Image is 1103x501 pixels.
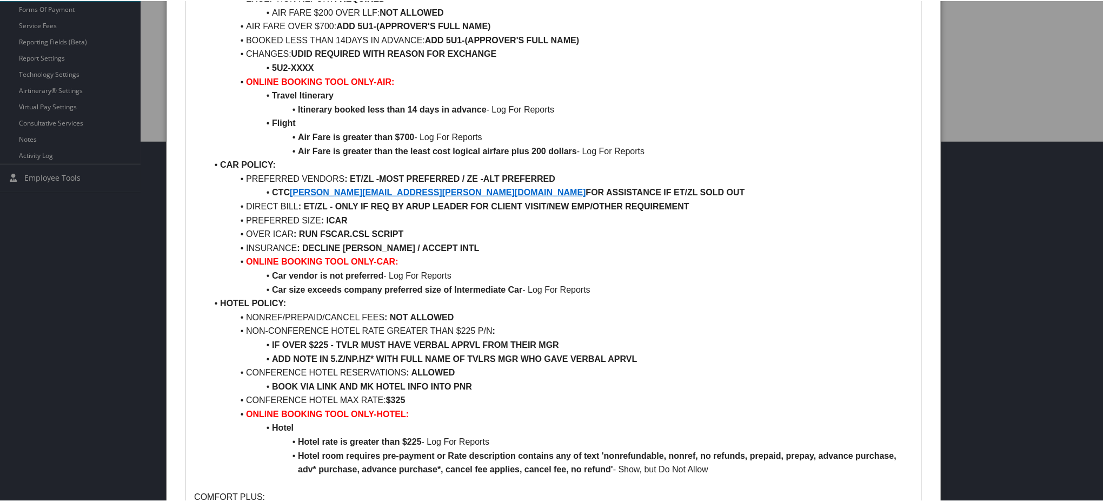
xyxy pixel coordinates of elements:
strong: : [297,242,300,252]
strong: Hotel room requires pre-payment or Rate description contains any of text 'nonrefundable, nonref, ... [298,450,899,473]
strong: UDID REQUIRED WITH REASON FOR EXCHANGE [291,48,497,57]
li: PREFERRED SIZE [207,213,913,227]
a: [PERSON_NAME][EMAIL_ADDRESS][PERSON_NAME][DOMAIN_NAME] [290,187,586,196]
li: - Show, but Do Not Allow [207,448,913,476]
strong: Car vendor is not preferred [272,270,383,279]
li: NONREF/PREPAID/CANCEL FEES [207,309,913,324]
li: - Log For Reports [207,434,913,448]
li: PREFERRED VENDORS [207,171,913,185]
li: AIR FARE $200 OVER LLF: [207,5,913,19]
strong: CTC [272,187,290,196]
strong: BOOK VIA LINK AND MK HOTEL INFO INTO PNR [272,381,472,390]
li: DIRECT BILL [207,199,913,213]
strong: ADD 5U1-(APPROVER'S FULL NAME) [425,35,579,44]
strong: : ALLOWED [407,367,455,376]
strong: Hotel [272,422,294,431]
strong: ONLINE BOOKING TOOL ONLY-CAR: [246,256,398,265]
li: BOOKED LESS THAN 14DAYS IN ADVANCE: [207,32,913,47]
strong: : RUN FSCAR.CSL SCRIPT [294,228,403,238]
strong: Car size exceeds company preferred size of Intermediate Car [272,284,522,293]
strong: Itinerary booked less than 14 days in advance [298,104,487,113]
strong: Air Fare is greater than the least cost logical airfare plus 200 dollars [298,146,577,155]
strong: Flight [272,117,296,127]
li: AIR FARE OVER $700: [207,18,913,32]
li: OVER ICAR [207,226,913,240]
li: CHANGES: [207,46,913,60]
strong: DECLINE [PERSON_NAME] / ACCEPT INTL [302,242,479,252]
li: INSURANCE [207,240,913,254]
strong: HOTEL POLICY: [220,298,286,307]
li: NON-CONFERENCE HOTEL RATE GREATER THAN $225 P/N [207,323,913,337]
strong: ADD 5U1-(APPROVER'S FULL NAME) [336,21,490,30]
strong: 5U2-XXXX [272,62,314,71]
li: - Log For Reports [207,268,913,282]
strong: ADD NOTE IN 5.Z/NP.HZ* WITH FULL NAME OF TVLRS MGR WHO GAVE VERBAL APRVL [272,353,637,362]
li: - Log For Reports [207,102,913,116]
strong: : NOT ALLOWED [384,312,454,321]
li: - Log For Reports [207,129,913,143]
strong: ONLINE BOOKING TOOL ONLY-AIR: [246,76,394,85]
strong: ET/ZL -MOST PREFERRED / ZE -ALT PREFERRED [350,173,555,182]
strong: Travel Itinerary [272,90,334,99]
strong: NOT ALLOWED [380,7,444,16]
li: - Log For Reports [207,143,913,157]
strong: : [344,173,347,182]
strong: CAR POLICY: [220,159,276,168]
strong: : [493,325,495,334]
strong: Hotel rate is greater than $225 [298,436,422,445]
strong: : ICAR [321,215,348,224]
li: CONFERENCE HOTEL RESERVATIONS [207,365,913,379]
strong: $325 [386,394,406,404]
strong: FOR ASSISTANCE IF ET/ZL SOLD OUT [586,187,745,196]
strong: Air Fare is greater than $700 [298,131,414,141]
strong: : ET/ZL - ONLY IF REQ BY ARUP LEADER FOR CLIENT VISIT/NEW EMP/OTHER REQUIREMENT [298,201,689,210]
li: - Log For Reports [207,282,913,296]
strong: IF OVER $225 - TVLR MUST HAVE VERBAL APRVL FROM THEIR MGR [272,339,559,348]
li: CONFERENCE HOTEL MAX RATE: [207,392,913,406]
strong: ONLINE BOOKING TOOL ONLY-HOTEL: [246,408,409,418]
